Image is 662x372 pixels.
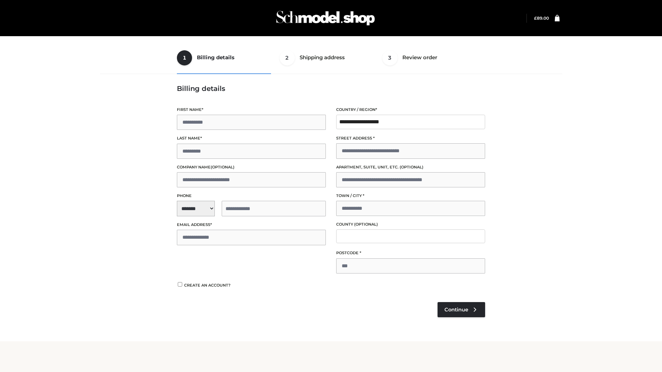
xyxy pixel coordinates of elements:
[336,221,485,228] label: County
[336,135,485,142] label: Street address
[444,307,468,313] span: Continue
[177,106,326,113] label: First name
[400,165,423,169] span: (optional)
[336,106,485,113] label: Country / Region
[534,15,549,21] a: £89.00
[336,250,485,256] label: Postcode
[336,164,485,170] label: Apartment, suite, unit, etc.
[534,15,537,21] span: £
[177,282,183,287] input: Create an account?
[534,15,549,21] bdi: 89.00
[177,135,326,142] label: Last name
[438,302,485,317] a: Continue
[177,193,326,199] label: Phone
[336,193,485,199] label: Town / City
[184,283,231,288] span: Create an account?
[274,4,377,32] img: Schmodel Admin 964
[211,165,234,169] span: (optional)
[177,221,326,228] label: Email address
[177,164,326,170] label: Company name
[354,222,378,227] span: (optional)
[177,84,485,93] h3: Billing details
